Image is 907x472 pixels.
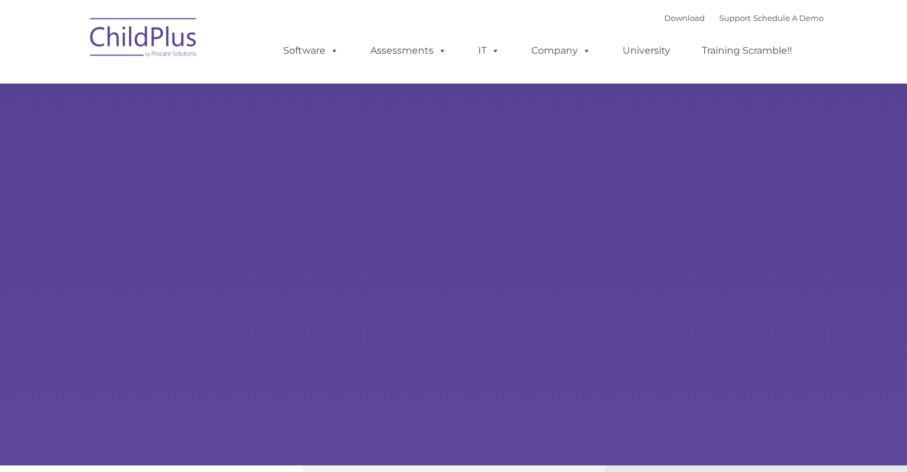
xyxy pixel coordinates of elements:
[664,13,824,23] font: |
[611,39,682,63] a: University
[719,13,751,23] a: Support
[519,39,603,63] a: Company
[690,39,804,63] a: Training Scramble!!
[753,13,824,23] a: Schedule A Demo
[84,10,203,69] img: ChildPlus by Procare Solutions
[664,13,705,23] a: Download
[358,39,459,63] a: Assessments
[271,39,351,63] a: Software
[466,39,512,63] a: IT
